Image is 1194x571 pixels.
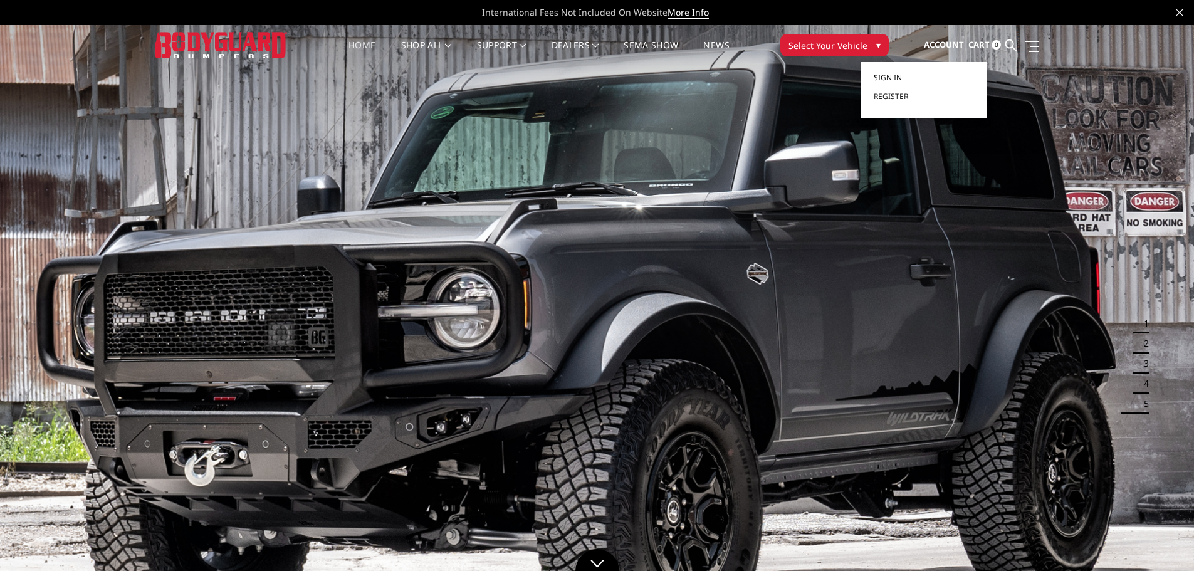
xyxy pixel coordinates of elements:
a: Home [348,41,375,65]
img: BODYGUARD BUMPERS [155,32,287,58]
a: Account [924,28,964,62]
a: News [703,41,729,65]
a: Sign in [874,68,974,87]
button: 2 of 5 [1136,333,1149,354]
a: Dealers [552,41,599,65]
a: More Info [668,6,709,19]
button: 4 of 5 [1136,374,1149,394]
a: Cart 0 [968,28,1001,62]
span: Select Your Vehicle [788,39,867,52]
span: 0 [992,40,1001,50]
span: ▾ [876,38,881,51]
button: 1 of 5 [1136,313,1149,333]
a: SEMA Show [624,41,678,65]
a: Support [477,41,526,65]
button: 5 of 5 [1136,394,1149,414]
a: shop all [401,41,452,65]
iframe: Chat Widget [1131,511,1194,571]
a: Click to Down [575,549,619,571]
span: Register [874,91,908,102]
button: 3 of 5 [1136,354,1149,374]
span: Account [924,39,964,50]
span: Sign in [874,72,902,83]
a: Register [874,87,974,106]
button: Select Your Vehicle [780,34,889,56]
span: Cart [968,39,990,50]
